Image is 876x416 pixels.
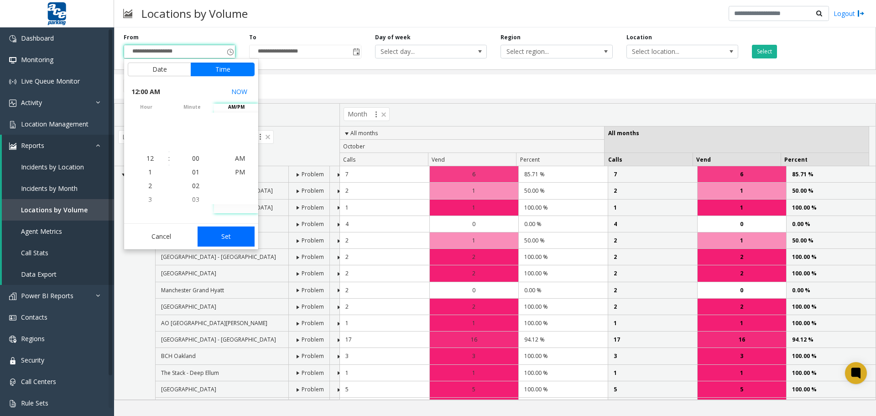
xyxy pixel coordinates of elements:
[740,319,743,327] span: 1
[9,35,16,42] img: 'icon'
[518,315,608,332] td: 100.00 %
[161,286,224,294] span: Manchester Grand Hyatt
[9,142,16,150] img: 'icon'
[472,319,475,327] span: 1
[21,163,84,171] span: Incidents by Location
[518,332,608,348] td: 94.12 %
[2,263,114,285] a: Data Export
[740,385,743,394] span: 5
[302,385,324,393] span: Problem
[786,200,876,216] td: 100.00 %
[21,227,62,236] span: Agent Metrics
[608,200,697,216] td: 1
[608,315,697,332] td: 1
[604,153,692,166] th: Calls
[148,195,152,204] span: 3
[302,253,324,261] span: Problem
[161,319,267,327] span: AO [GEOGRAPHIC_DATA][PERSON_NAME]
[786,332,876,348] td: 94.12 %
[786,166,876,183] td: 85.71 %
[752,45,777,58] button: Select
[340,348,429,364] td: 3
[302,303,324,311] span: Problem
[21,270,57,279] span: Data Export
[518,381,608,398] td: 100.00 %
[21,334,45,343] span: Regions
[123,79,181,93] button: Export to PDF
[740,253,743,261] span: 2
[472,220,475,228] span: 0
[739,335,745,344] span: 16
[786,299,876,315] td: 100.00 %
[786,365,876,381] td: 100.00 %
[472,170,475,179] span: 6
[340,166,429,183] td: 7
[302,286,324,294] span: Problem
[375,33,411,42] label: Day of week
[608,183,697,199] td: 2
[501,45,590,58] span: Select region...
[302,336,324,343] span: Problem
[627,45,716,58] span: Select location...
[472,286,475,295] span: 0
[428,153,516,166] th: Vend
[740,220,743,228] span: 0
[21,98,42,107] span: Activity
[518,299,608,315] td: 100.00 %
[340,200,429,216] td: 1
[21,120,89,128] span: Location Management
[608,299,697,315] td: 2
[472,269,475,278] span: 2
[608,398,697,414] td: 2
[340,381,429,398] td: 5
[834,9,865,18] a: Logout
[191,63,255,76] button: Time tab
[518,365,608,381] td: 100.00 %
[340,282,429,299] td: 2
[21,77,80,85] span: Live Queue Monitor
[786,216,876,232] td: 0.00 %
[340,299,429,315] td: 2
[340,332,429,348] td: 17
[235,168,245,176] span: PM
[21,34,54,42] span: Dashboard
[302,170,324,178] span: Problem
[21,184,78,193] span: Incidents by Month
[9,357,16,364] img: 'icon'
[161,369,219,377] span: The Stack - Deep Ellum
[9,314,16,321] img: 'icon'
[608,216,697,232] td: 4
[302,237,324,244] span: Problem
[608,232,697,249] td: 2
[21,205,88,214] span: Locations by Volume
[170,104,214,111] span: minute
[21,377,56,386] span: Call Centers
[128,63,191,76] button: Date tab
[2,199,114,221] a: Locations by Volume
[740,236,743,245] span: 1
[137,2,252,25] h3: Locations by Volume
[340,216,429,232] td: 4
[786,183,876,199] td: 50.00 %
[161,269,216,277] span: [GEOGRAPHIC_DATA]
[740,286,743,295] span: 0
[123,2,132,25] img: pageIcon
[340,126,605,140] th: All months
[472,186,475,195] span: 1
[340,232,429,249] td: 2
[740,203,743,212] span: 1
[161,336,276,343] span: [GEOGRAPHIC_DATA] - [GEOGRAPHIC_DATA]
[518,348,608,364] td: 100.00 %
[518,232,608,249] td: 50.00 %
[518,166,608,183] td: 85.71 %
[740,302,743,311] span: 2
[124,33,139,42] label: From
[9,293,16,300] img: 'icon'
[626,33,652,42] label: Location
[198,226,255,247] button: Set
[340,153,428,166] th: Calls
[518,249,608,265] td: 100.00 %
[192,168,199,176] span: 01
[235,154,245,163] span: AM
[351,45,361,58] span: Toggle popup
